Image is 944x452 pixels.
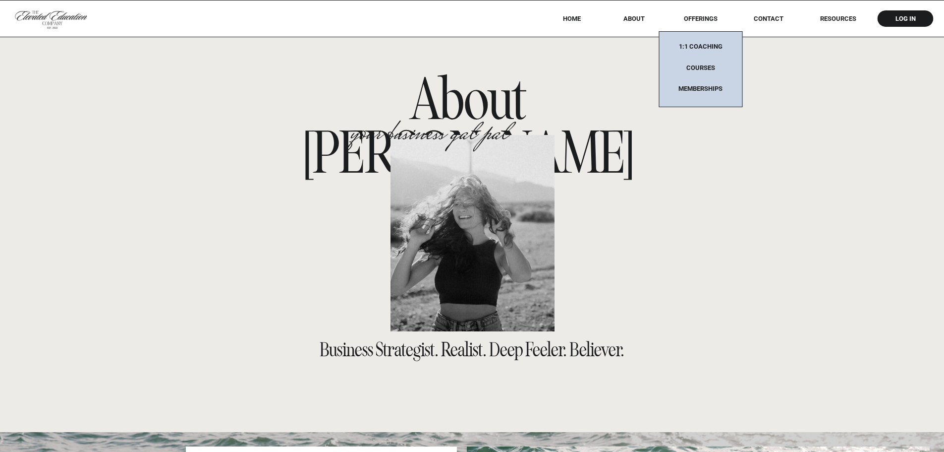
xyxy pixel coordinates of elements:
[747,15,790,22] a: Contact
[293,73,644,147] h1: About [PERSON_NAME]
[806,15,870,22] a: RESOURCES
[669,43,731,56] a: 1:1 coaching
[669,64,731,77] a: Courses
[314,120,544,150] h2: your business gal pal
[886,15,925,22] a: log in
[550,15,594,22] a: HOME
[316,338,629,360] p: Business Strategist. Realist. Deep Feeler. Believer.
[669,15,731,22] a: offerings
[616,15,652,22] a: About
[669,85,731,93] a: Memberships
